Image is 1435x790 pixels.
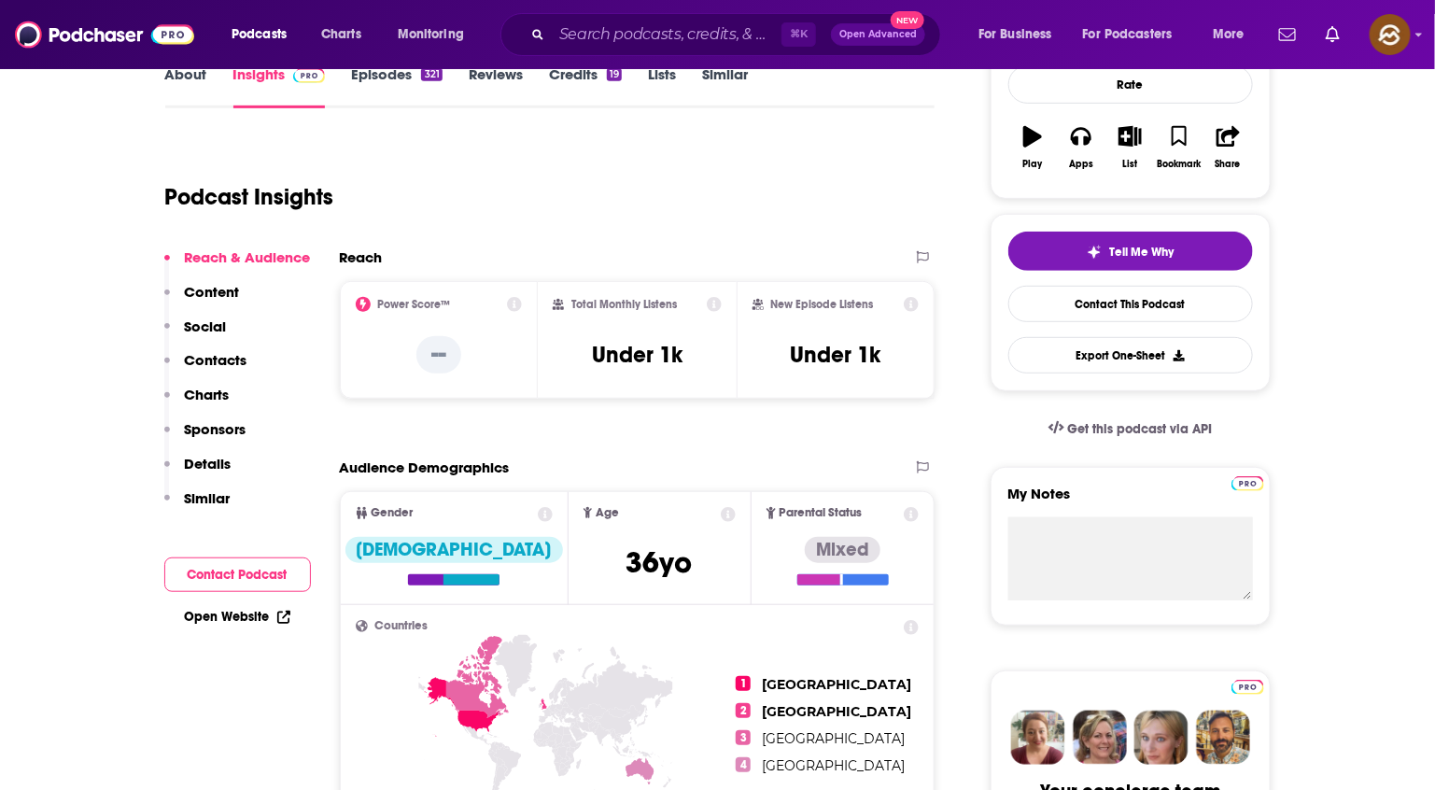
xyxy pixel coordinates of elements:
button: Similar [164,489,231,524]
p: Similar [185,489,231,507]
h2: Power Score™ [378,298,451,311]
span: 1 [736,676,751,691]
span: 36 yo [626,544,693,581]
p: -- [416,336,461,374]
p: Contacts [185,351,247,369]
button: Social [164,317,227,352]
p: Reach & Audience [185,248,311,266]
a: Get this podcast via API [1034,406,1228,452]
img: User Profile [1370,14,1411,55]
a: Lists [648,65,676,108]
span: Countries [375,620,429,632]
h2: Total Monthly Listens [571,298,677,311]
span: 4 [736,757,751,772]
img: Podchaser Pro [1231,476,1264,491]
div: Apps [1069,159,1093,170]
span: Monitoring [398,21,464,48]
button: Contacts [164,351,247,386]
button: Play [1008,114,1057,181]
a: About [165,65,207,108]
button: Export One-Sheet [1008,337,1253,374]
span: 2 [736,703,751,718]
div: Search podcasts, credits, & more... [518,13,959,56]
label: My Notes [1008,485,1253,517]
span: 3 [736,730,751,745]
a: Reviews [469,65,523,108]
span: For Podcasters [1083,21,1173,48]
div: Bookmark [1157,159,1201,170]
span: Open Advanced [839,30,917,39]
div: Share [1216,159,1241,170]
span: [GEOGRAPHIC_DATA] [762,730,905,747]
a: Show notifications dropdown [1318,19,1347,50]
span: More [1213,21,1245,48]
span: Charts [321,21,361,48]
span: For Business [978,21,1052,48]
p: Content [185,283,240,301]
button: Open AdvancedNew [831,23,925,46]
img: Podchaser Pro [293,68,326,83]
h1: Podcast Insights [165,183,334,211]
button: Details [164,455,232,489]
button: Share [1203,114,1252,181]
a: Pro website [1231,473,1264,491]
div: Play [1022,159,1042,170]
span: Get this podcast via API [1067,421,1212,437]
button: open menu [385,20,488,49]
div: Mixed [805,537,880,563]
button: Sponsors [164,420,246,455]
img: Podchaser Pro [1231,680,1264,695]
button: open menu [218,20,311,49]
p: Social [185,317,227,335]
span: New [891,11,924,29]
span: [GEOGRAPHIC_DATA] [762,703,911,720]
span: Tell Me Why [1109,245,1174,260]
h3: Under 1k [592,341,682,369]
a: Show notifications dropdown [1272,19,1303,50]
a: Charts [309,20,373,49]
a: InsightsPodchaser Pro [233,65,326,108]
a: Open Website [185,609,290,625]
span: [GEOGRAPHIC_DATA] [762,757,905,774]
a: Contact This Podcast [1008,286,1253,322]
a: Credits19 [549,65,622,108]
h2: Reach [340,248,383,266]
button: Contact Podcast [164,557,311,592]
button: Charts [164,386,230,420]
span: Parental Status [780,507,863,519]
button: open menu [1200,20,1268,49]
button: List [1105,114,1154,181]
img: Barbara Profile [1073,711,1127,765]
button: Show profile menu [1370,14,1411,55]
h2: New Episode Listens [771,298,874,311]
div: 321 [421,68,442,81]
button: Apps [1057,114,1105,181]
img: tell me why sparkle [1087,245,1102,260]
p: Charts [185,386,230,403]
h3: Under 1k [791,341,881,369]
button: open menu [1071,20,1200,49]
a: Pro website [1231,677,1264,695]
span: Podcasts [232,21,287,48]
div: Rate [1008,65,1253,104]
span: Gender [372,507,414,519]
img: Podchaser - Follow, Share and Rate Podcasts [15,17,194,52]
p: Sponsors [185,420,246,438]
img: Jules Profile [1134,711,1189,765]
div: [DEMOGRAPHIC_DATA] [345,537,563,563]
input: Search podcasts, credits, & more... [552,20,781,49]
button: Reach & Audience [164,248,311,283]
h2: Audience Demographics [340,458,510,476]
div: List [1123,159,1138,170]
button: tell me why sparkleTell Me Why [1008,232,1253,271]
div: 19 [607,68,622,81]
img: Jon Profile [1196,711,1250,765]
span: Age [596,507,619,519]
p: Details [185,455,232,473]
span: ⌘ K [781,22,816,47]
a: Episodes321 [351,65,442,108]
span: [GEOGRAPHIC_DATA] [762,676,911,693]
button: Bookmark [1155,114,1203,181]
button: open menu [965,20,1076,49]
